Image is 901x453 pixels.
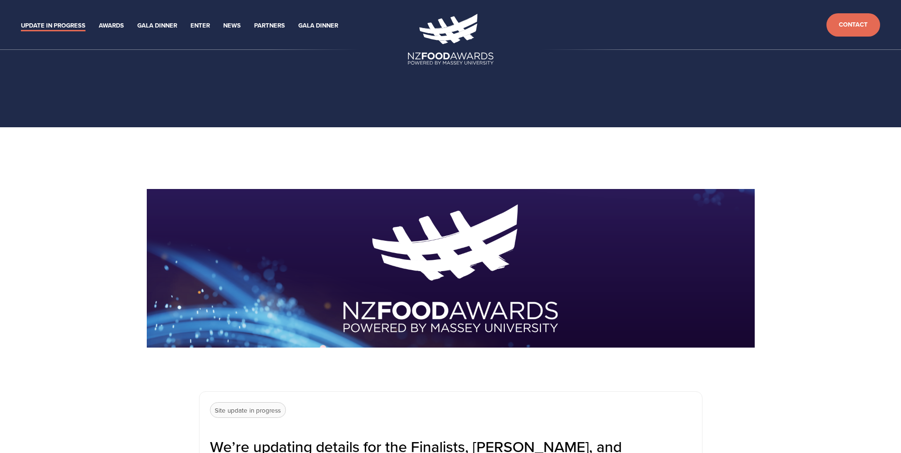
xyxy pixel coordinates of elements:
[21,20,85,31] a: Update in Progress
[826,13,880,37] a: Contact
[99,20,124,31] a: Awards
[210,402,286,418] p: Site update in progress
[137,20,177,31] a: Gala Dinner
[298,20,338,31] a: Gala Dinner
[254,20,285,31] a: Partners
[223,20,241,31] a: News
[190,20,210,31] a: Enter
